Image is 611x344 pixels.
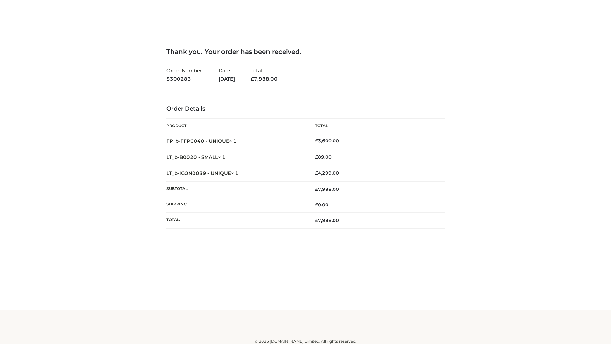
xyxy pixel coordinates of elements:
[315,186,318,192] span: £
[315,138,339,144] bdi: 3,600.00
[315,218,318,223] span: £
[166,65,203,84] li: Order Number:
[315,154,332,160] bdi: 89.00
[315,218,339,223] span: 7,988.00
[231,170,239,176] strong: × 1
[166,197,305,213] th: Shipping:
[251,76,254,82] span: £
[315,170,318,176] span: £
[166,213,305,228] th: Total:
[315,138,318,144] span: £
[229,138,237,144] strong: × 1
[315,202,318,208] span: £
[315,202,328,208] bdi: 0.00
[166,105,445,112] h3: Order Details
[315,170,339,176] bdi: 4,299.00
[315,186,339,192] span: 7,988.00
[166,48,445,55] h3: Thank you. Your order has been received.
[251,65,277,84] li: Total:
[166,75,203,83] strong: 5300283
[251,76,277,82] span: 7,988.00
[166,138,237,144] strong: FP_b-FFP0040 - UNIQUE
[219,65,235,84] li: Date:
[166,154,226,160] strong: LT_b-B0020 - SMALL
[166,170,239,176] strong: LT_b-ICON0039 - UNIQUE
[166,119,305,133] th: Product
[305,119,445,133] th: Total
[166,181,305,197] th: Subtotal:
[219,75,235,83] strong: [DATE]
[315,154,318,160] span: £
[218,154,226,160] strong: × 1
